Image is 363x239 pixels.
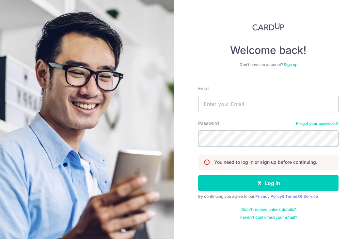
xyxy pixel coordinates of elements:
a: Didn't receive unlock details? [241,207,296,212]
p: You need to log in or sign up before continuing. [214,159,317,165]
label: Email [198,85,209,92]
a: Haven't confirmed your email? [240,215,297,220]
div: By continuing you agree to our & [198,194,339,199]
div: Don’t have an account? [198,62,339,67]
label: Password [198,120,219,127]
img: CardUp Logo [252,23,284,31]
a: Forgot your password? [296,121,339,126]
input: Enter your Email [198,96,339,112]
a: Terms Of Service [285,194,318,199]
button: Log in [198,175,339,191]
a: Sign up [284,62,297,67]
h4: Welcome back! [198,44,339,57]
a: Privacy Policy [255,194,282,199]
